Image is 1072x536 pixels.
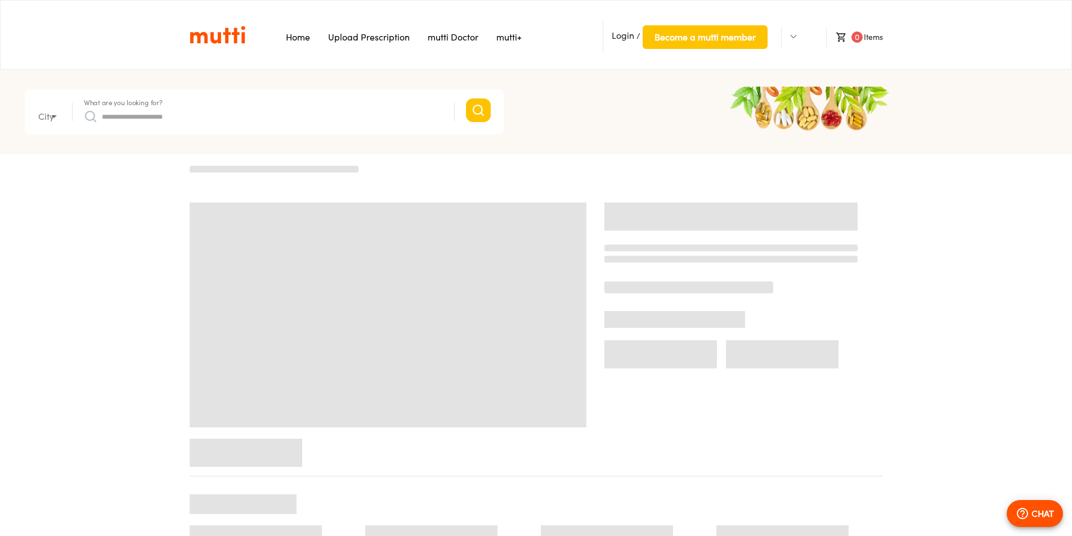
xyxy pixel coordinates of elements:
img: Dropdown [790,33,797,40]
a: Navigates to Home Page [286,31,310,43]
button: CHAT [1007,500,1063,527]
label: What are you looking for? [84,100,163,106]
img: Logo [190,25,245,44]
a: Navigates to mutti+ page [496,31,522,43]
li: Items [826,27,882,47]
button: Become a mutti member [643,25,768,49]
p: CHAT [1031,507,1054,520]
span: Login [612,30,634,41]
li: / [603,21,768,53]
a: Link on the logo navigates to HomePage [190,25,245,44]
button: Search [466,98,491,122]
span: Become a mutti member [654,29,756,45]
a: Navigates to Prescription Upload Page [328,31,410,43]
span: 0 [851,31,863,43]
a: Navigates to mutti doctor website [428,31,478,43]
